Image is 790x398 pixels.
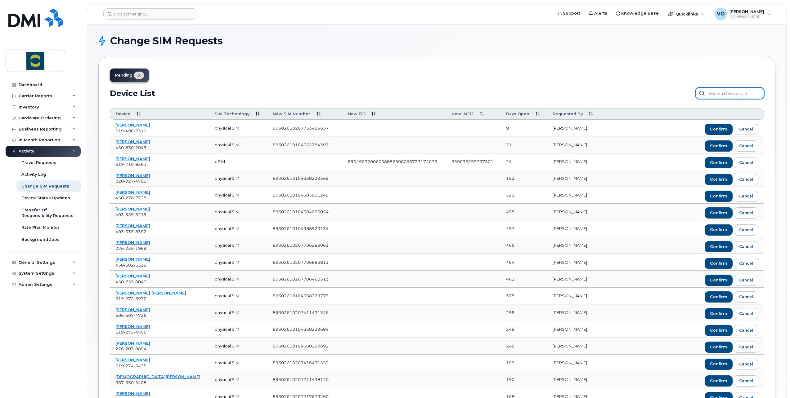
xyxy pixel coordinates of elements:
[500,153,547,170] td: 24
[500,170,547,187] td: 192
[209,288,267,304] td: physical SIM
[547,136,600,153] td: [PERSON_NAME]
[547,204,600,220] td: [PERSON_NAME]
[267,321,342,338] td: 89302610104368229684
[734,375,758,387] button: Cancel
[124,263,134,268] span: 502
[115,357,150,362] a: [PERSON_NAME]
[267,220,342,237] td: 89302610104388923134
[134,195,146,200] span: 7728
[547,254,600,271] td: [PERSON_NAME]
[115,156,150,161] a: [PERSON_NAME]
[547,187,600,204] td: [PERSON_NAME]
[115,139,150,144] a: [PERSON_NAME]
[134,128,146,133] span: 7311
[705,140,733,152] button: Confirm
[209,271,267,287] td: physical SIM
[705,191,733,202] button: Confirm
[115,290,186,295] a: [PERSON_NAME] [PERSON_NAME]
[115,257,150,262] a: [PERSON_NAME]
[115,363,146,368] span: 519
[209,170,267,187] td: physical SIM
[500,120,547,136] td: 9
[134,162,146,167] span: 8561
[739,361,753,367] span: Cancel
[506,111,529,117] span: Days Open
[500,321,547,338] td: 248
[705,157,733,168] button: Confirm
[124,346,134,351] span: 203
[547,220,600,237] td: [PERSON_NAME]
[209,120,267,136] td: physical SIM
[739,177,753,182] span: Cancel
[739,126,753,132] span: Cancel
[124,329,134,334] span: 275
[547,288,600,304] td: [PERSON_NAME]
[115,307,150,312] a: [PERSON_NAME]
[696,88,764,99] input: Search Devices List...
[209,237,267,254] td: physical SIM
[710,126,727,132] span: Confirm
[710,227,727,232] span: Confirm
[348,111,366,117] span: New EID
[705,174,733,185] button: Confirm
[115,341,150,346] a: [PERSON_NAME]
[209,220,267,237] td: physical SIM
[500,355,547,371] td: 199
[553,111,583,117] span: Requested By
[115,380,146,385] span: 367
[134,296,146,301] span: 6972
[710,210,727,216] span: Confirm
[124,179,134,184] span: 927
[124,229,134,234] span: 333
[215,111,249,117] span: SIM Technology
[446,153,500,170] td: 359035293737501
[124,145,134,150] span: 830
[267,136,342,153] td: 89302610104352784397
[739,210,753,216] span: Cancel
[734,359,758,370] button: Cancel
[267,120,342,136] td: 89302610207733433657
[267,204,342,220] td: 89302610104384065054
[134,279,146,284] span: 0043
[547,153,600,170] td: [PERSON_NAME]
[124,380,134,385] span: 330
[115,313,146,318] span: 506
[115,273,150,278] a: [PERSON_NAME]
[115,179,146,184] span: 226
[739,227,753,233] span: Cancel
[115,162,146,167] span: 519
[739,311,753,316] span: Cancel
[209,304,267,321] td: physical SIM
[124,313,134,318] span: 607
[547,271,600,287] td: [PERSON_NAME]
[115,374,200,379] a: [DEMOGRAPHIC_DATA][PERSON_NAME]
[734,157,758,168] button: Cancel
[500,254,547,271] td: 464
[134,313,146,318] span: 4726
[209,153,267,170] td: eSIM
[705,342,733,353] button: Confirm
[710,160,727,166] span: Confirm
[116,111,130,117] span: Device
[734,308,758,319] button: Cancel
[115,324,150,329] a: [PERSON_NAME]
[547,237,600,254] td: [PERSON_NAME]
[705,241,733,252] button: Confirm
[734,124,758,135] button: Cancel
[500,338,547,355] td: 246
[739,277,753,283] span: Cancel
[115,391,150,396] a: [PERSON_NAME]
[115,173,150,178] a: [PERSON_NAME]
[500,371,547,388] td: 190
[547,355,600,371] td: [PERSON_NAME]
[710,177,727,182] span: Confirm
[500,136,547,153] td: 21
[547,304,600,321] td: [PERSON_NAME]
[705,375,733,387] button: Confirm
[209,187,267,204] td: physical SIM
[134,179,146,184] span: 4709
[500,288,547,304] td: 378
[209,355,267,371] td: physical SIM
[209,338,267,355] td: physical SIM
